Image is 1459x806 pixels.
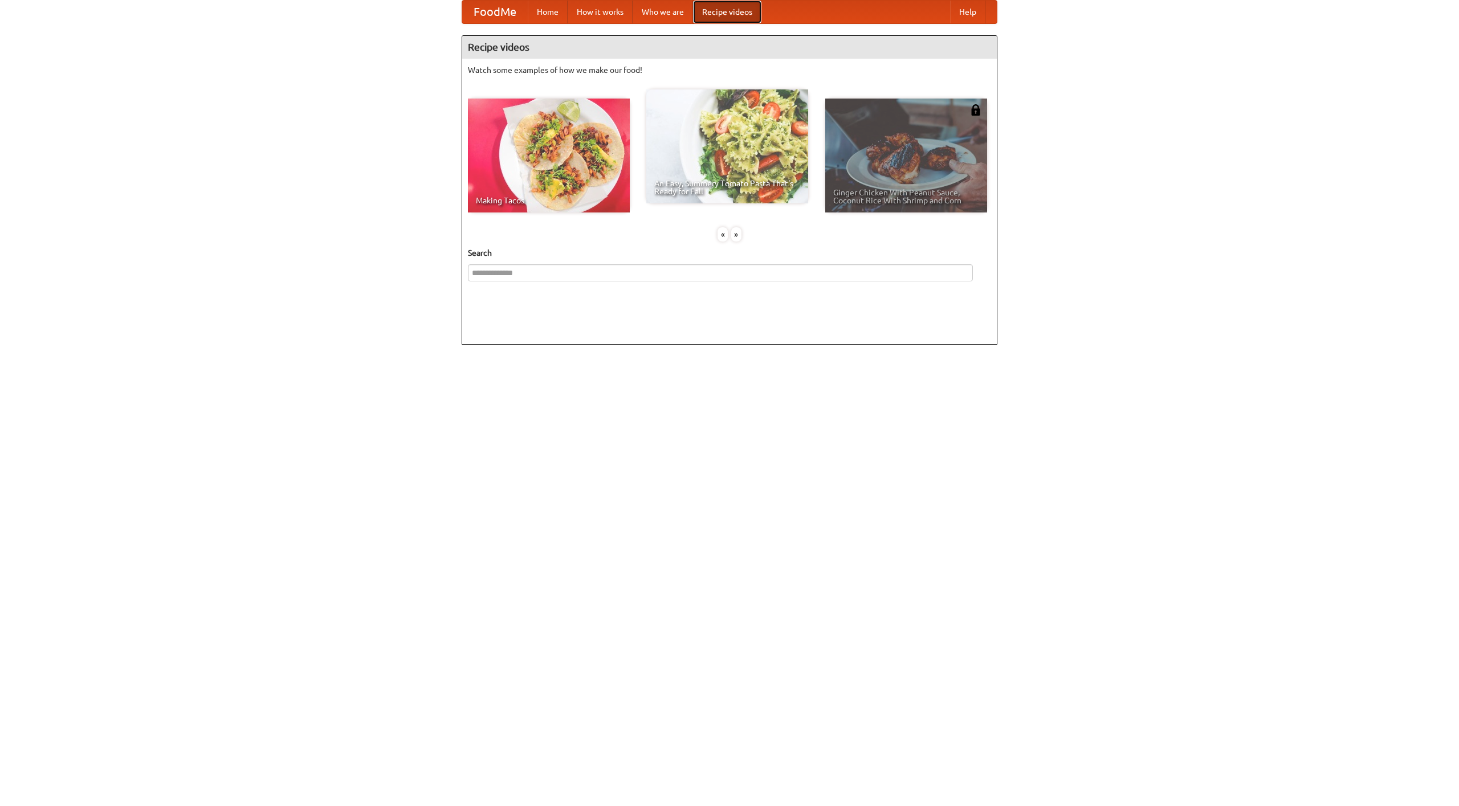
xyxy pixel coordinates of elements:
a: Help [950,1,985,23]
h5: Search [468,247,991,259]
a: Recipe videos [693,1,761,23]
p: Watch some examples of how we make our food! [468,64,991,76]
h4: Recipe videos [462,36,997,59]
span: An Easy, Summery Tomato Pasta That's Ready for Fall [654,179,800,195]
img: 483408.png [970,104,981,116]
a: How it works [568,1,633,23]
div: « [718,227,728,242]
a: Making Tacos [468,99,630,212]
div: » [731,227,741,242]
a: FoodMe [462,1,528,23]
a: An Easy, Summery Tomato Pasta That's Ready for Fall [646,89,808,203]
span: Making Tacos [476,197,622,204]
a: Home [528,1,568,23]
a: Who we are [633,1,693,23]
